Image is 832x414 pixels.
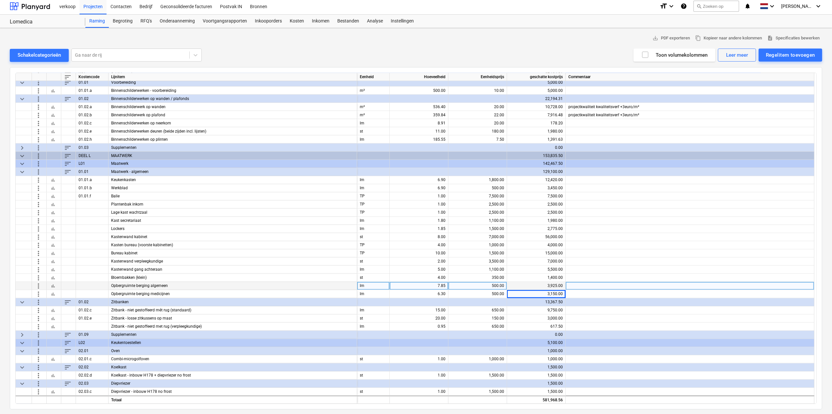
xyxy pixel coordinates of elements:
div: Regelitem toevoegen [766,51,815,59]
div: 01.01 [76,168,109,176]
div: 01.01.f [76,193,109,201]
div: Bestanden [333,15,363,28]
div: Lage kast wachtzaal [109,209,357,217]
div: 12,420.00 [510,176,563,184]
div: lm [357,136,390,144]
span: keyboard_arrow_right [18,144,26,151]
div: L02 [76,339,109,347]
div: st [357,258,390,266]
div: Maatwerk [109,160,357,168]
div: 6.90 [392,176,445,184]
div: TP [357,193,390,201]
a: Inkooporders [251,15,286,28]
div: 3,450.00 [510,184,563,193]
div: st [357,274,390,282]
span: more_vert [35,250,42,257]
div: 01.01 [76,79,109,87]
span: sort [64,144,72,151]
div: Opbergruimte berging algemeen [109,282,357,290]
span: more_vert [35,209,42,217]
span: bar_chart [51,178,56,183]
button: Toon volumekolommen [634,49,715,62]
div: 01.02 [76,298,109,307]
span: bar_chart [51,186,56,191]
span: sort [64,168,72,176]
span: bar_chart [51,104,56,109]
div: 1.85 [392,225,445,233]
div: 01.02.c [76,307,109,315]
div: Lomedica [10,19,78,25]
div: Bloembakken (klein) [109,274,357,282]
span: more_vert [35,111,42,119]
a: RFQ's [137,15,156,28]
div: 2,500.00 [451,209,504,217]
span: save_alt [652,35,658,41]
div: Maatwerk - algemeen [109,168,357,176]
span: more_vert [35,87,42,94]
div: TP [357,201,390,209]
span: bar_chart [51,210,56,215]
div: Kast secretariaat [109,217,357,225]
span: sort [64,73,72,81]
span: keyboard_arrow_down [18,339,26,347]
i: notifications [744,2,751,10]
div: 0.00 [510,144,563,152]
span: sort [64,160,72,168]
span: more_vert [35,323,42,331]
div: 22,194.31 [510,95,563,103]
span: keyboard_arrow_down [18,152,26,160]
div: 1,800.00 [451,176,504,184]
span: Specificaties bewerken [767,35,820,42]
i: Kennis basis [680,2,687,10]
div: Diepvriezer - inbouw H178 no frost [109,388,357,396]
div: Binnenschilderwerk op plafond [109,111,357,119]
div: Werkblad [109,184,357,193]
div: Schakelcategorieën [18,51,61,59]
div: Hoeveelheid [390,73,448,81]
div: Keukentoestellen [109,339,357,347]
div: 22.00 [451,111,504,119]
span: bar_chart [51,259,56,264]
div: 01.02.e [76,315,109,323]
div: Kastenwand verpleegkundige [109,258,357,266]
div: lm [357,282,390,290]
span: [PERSON_NAME] [781,4,814,9]
div: 1.00 [392,209,445,217]
span: keyboard_arrow_down [18,95,26,103]
span: sort [64,364,72,371]
span: more_vert [35,241,42,249]
div: Combi-microgolfoven [109,355,357,364]
span: search [696,4,702,9]
div: Supplementen [109,331,357,339]
div: 01.02.a [76,103,109,111]
div: Binnenschilderwerken op wanden / plafonds [109,95,357,103]
div: 1,100.00 [451,217,504,225]
div: 536.40 [392,103,445,111]
span: more_vert [35,127,42,135]
div: 8.91 [392,119,445,127]
span: more_vert [35,233,42,241]
div: Zitbank - losse zitkussens op maat [109,315,357,323]
div: TP [357,250,390,258]
div: Binnenschilderwerken op neerkom [109,119,357,127]
div: 01.02.b [76,111,109,119]
span: bar_chart [51,324,56,329]
div: Totaal [109,395,357,404]
span: more_vert [35,266,42,274]
span: keyboard_arrow_right [18,331,26,339]
span: more_vert [35,225,42,233]
div: TP [357,241,390,250]
span: more_vert [35,298,42,306]
span: more_vert [35,95,42,103]
div: Kostencode [76,73,109,81]
div: 02.02.d [76,372,109,380]
a: Kosten [286,15,308,28]
span: bar_chart [51,316,56,321]
span: description [767,35,773,41]
div: 7,500.00 [510,193,563,201]
div: projectkwaliteit kwaliteitsverf +3euro/m² [566,103,814,111]
span: keyboard_arrow_down [18,298,26,306]
span: more_vert [35,372,42,379]
span: more_vert [35,258,42,265]
div: 20.00 [451,119,504,127]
